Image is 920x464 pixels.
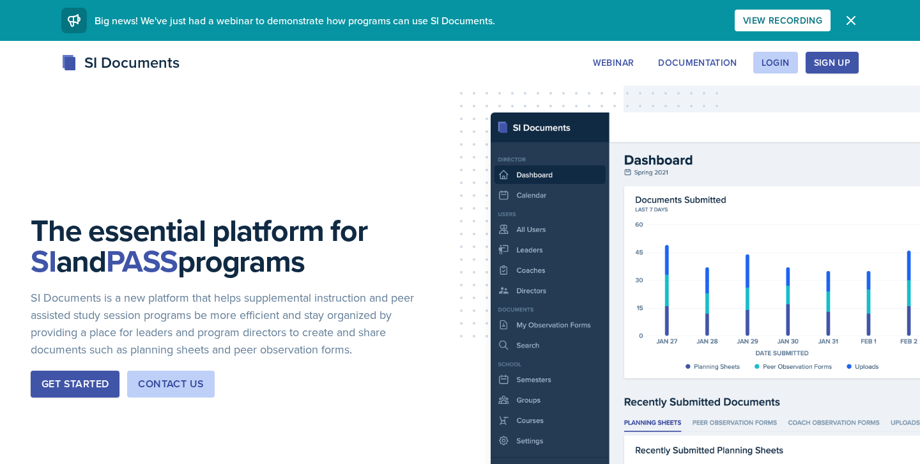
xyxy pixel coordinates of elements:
[753,52,798,73] button: Login
[31,371,119,398] button: Get Started
[593,58,634,68] div: Webinar
[762,58,790,68] div: Login
[61,51,180,74] div: SI Documents
[138,376,204,392] div: Contact Us
[658,58,737,68] div: Documentation
[127,371,215,398] button: Contact Us
[650,52,746,73] button: Documentation
[806,52,859,73] button: Sign Up
[743,15,822,26] div: View Recording
[814,58,850,68] div: Sign Up
[42,376,109,392] div: Get Started
[95,13,495,27] span: Big news! We've just had a webinar to demonstrate how programs can use SI Documents.
[585,52,642,73] button: Webinar
[735,10,831,31] button: View Recording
